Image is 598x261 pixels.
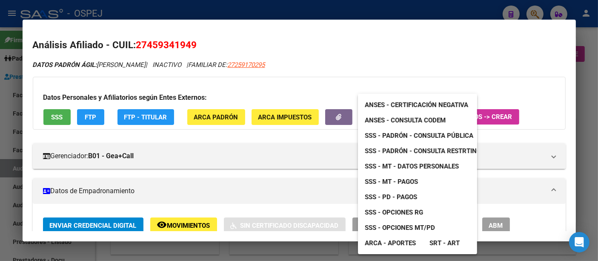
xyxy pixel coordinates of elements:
span: ARCA Impuestos [258,113,312,121]
span: Movimientos [167,222,210,229]
span: SSS [51,113,63,121]
span: 27259170295 [228,61,265,69]
button: ABM Rápido [423,217,475,233]
button: No hay casos -> Crear [426,109,519,125]
mat-panel-title: Datos de Empadronamiento [43,186,545,196]
span: Enviar Credencial Digital [50,222,137,229]
button: FTP [77,109,104,125]
i: | INACTIVO | [33,61,265,69]
button: Movimientos [150,217,217,233]
span: ARCA Padrón [194,113,238,121]
mat-panel-title: Gerenciador: [43,151,545,161]
mat-expansion-panel-header: Gerenciador:B01 - Gea+Call [33,143,566,169]
button: ARCA Impuestos [252,109,319,125]
span: FAMILIAR DE: [189,61,265,69]
span: ABM Rápido [430,222,469,229]
strong: B01 - Gea+Call [89,151,134,161]
span: ABM [489,222,503,229]
span: FTP - Titular [124,113,167,121]
button: ARCA Padrón [187,109,245,125]
strong: Organismos Ext. [366,113,413,121]
mat-expansion-panel-header: Datos de Empadronamiento [33,178,566,204]
button: Crear Familiar [352,217,416,233]
span: FTP [85,113,96,121]
span: Sin Certificado Discapacidad [240,222,339,229]
span: No hay casos -> Crear [433,113,512,121]
span: 27459341949 [136,39,197,50]
button: FTP - Titular [117,109,174,125]
button: SSS [43,109,71,125]
mat-icon: remove_red_eye [157,220,167,230]
h2: Análisis Afiliado - CUIL: [33,38,566,52]
button: Sin Certificado Discapacidad [224,217,346,233]
button: ABM [482,217,510,233]
span: Crear Familiar [359,222,409,229]
button: Enviar Credencial Digital [43,217,143,233]
button: Organismos Ext. [359,109,420,125]
strong: DATOS PADRÓN ÁGIL: [33,61,97,69]
span: [PERSON_NAME] [33,61,146,69]
h3: Datos Personales y Afiliatorios según Entes Externos: [43,93,555,103]
div: Open Intercom Messenger [569,232,589,252]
